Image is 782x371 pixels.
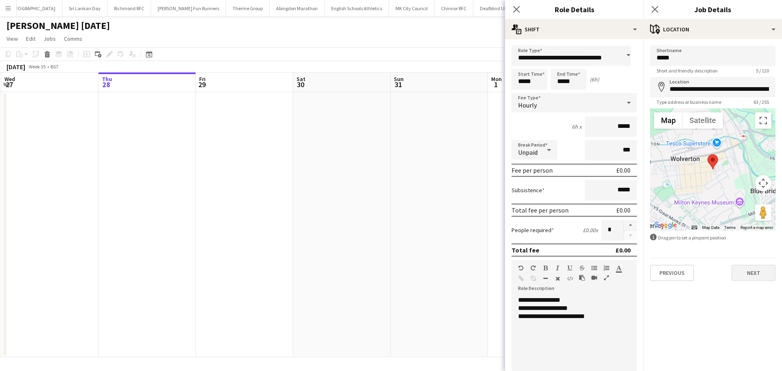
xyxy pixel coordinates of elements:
[473,0,514,16] button: Deafblind UK
[644,4,782,15] h3: Job Details
[512,206,569,214] div: Total fee per person
[624,220,637,231] button: Increase
[650,265,694,281] button: Previous
[199,75,206,83] span: Fri
[604,274,609,281] button: Fullscreen
[591,274,597,281] button: Insert video
[26,35,35,42] span: Edit
[583,226,598,234] div: £0.00 x
[644,20,782,39] div: Location
[654,112,683,129] button: Show street map
[615,246,630,254] div: £0.00
[650,234,775,241] div: Drag pin to set a pinpoint position
[151,0,226,16] button: [PERSON_NAME] Fun Runners
[543,265,548,271] button: Bold
[567,265,573,271] button: Underline
[393,80,404,89] span: 31
[747,99,775,105] span: 63 / 255
[518,148,538,156] span: Unpaid
[7,63,25,71] div: [DATE]
[555,265,560,271] button: Italic
[61,33,86,44] a: Comms
[512,246,539,254] div: Total fee
[616,206,630,214] div: £0.00
[579,265,585,271] button: Strikethrough
[749,68,775,74] span: 5 / 120
[724,225,736,230] a: Terms (opens in new tab)
[555,275,560,282] button: Clear Formatting
[616,265,622,271] button: Text Color
[512,187,545,194] label: Subsistence
[530,265,536,271] button: Redo
[567,275,573,282] button: HTML Code
[62,0,108,16] button: Sri Lankan Day
[755,112,771,129] button: Toggle fullscreen view
[572,123,582,130] div: 6h x
[27,64,47,70] span: Week 35
[702,225,719,231] button: Map Data
[755,175,771,191] button: Map camera controls
[512,226,554,234] label: People required
[543,275,548,282] button: Horizontal Line
[683,112,723,129] button: Show satellite imagery
[512,166,553,174] div: Fee per person
[490,80,502,89] span: 1
[51,64,59,70] div: BST
[731,265,775,281] button: Next
[3,33,21,44] a: View
[44,35,56,42] span: Jobs
[4,75,15,83] span: Wed
[505,4,644,15] h3: Role Details
[579,274,585,281] button: Paste as plain text
[604,265,609,271] button: Ordered List
[755,204,771,221] button: Drag Pegman onto the map to open Street View
[40,33,59,44] a: Jobs
[64,35,82,42] span: Comms
[270,0,325,16] button: Abingdon Marathon
[226,0,270,16] button: Therme Group
[518,101,537,109] span: Hourly
[23,33,39,44] a: Edit
[652,220,679,231] a: Open this area in Google Maps (opens a new window)
[591,265,597,271] button: Unordered List
[650,68,724,74] span: Short and friendly description
[394,75,404,83] span: Sun
[740,225,773,230] a: Report a map error
[325,0,389,16] button: English Schools Athletics
[518,265,524,271] button: Undo
[692,225,697,231] button: Keyboard shortcuts
[491,75,502,83] span: Mon
[590,76,599,83] div: (6h)
[616,166,630,174] div: £0.00
[7,35,18,42] span: View
[7,20,110,32] h1: [PERSON_NAME] [DATE]
[505,20,644,39] div: Shift
[650,99,728,105] span: Type address or business name
[435,0,473,16] button: Chinnor RFC
[389,0,435,16] button: MK City Council
[198,80,206,89] span: 29
[101,80,112,89] span: 28
[108,0,151,16] button: Richmond RFC
[297,75,305,83] span: Sat
[102,75,112,83] span: Thu
[652,220,679,231] img: Google
[295,80,305,89] span: 30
